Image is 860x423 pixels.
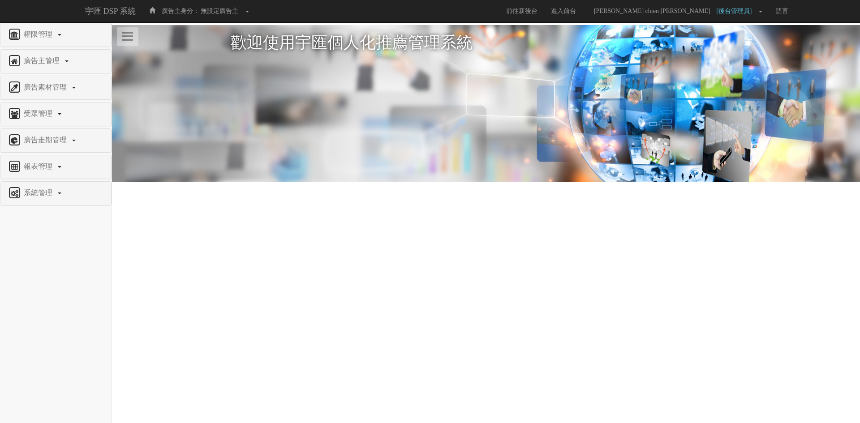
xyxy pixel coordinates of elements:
a: 廣告主管理 [7,54,104,68]
a: 廣告素材管理 [7,81,104,95]
a: 報表管理 [7,160,104,174]
a: 廣告走期管理 [7,133,104,148]
span: [PERSON_NAME] chien [PERSON_NAME] [589,8,715,14]
h1: 歡迎使用宇匯個人化推薦管理系統 [231,34,741,52]
span: 廣告主身分： [162,8,199,14]
span: 廣告素材管理 [21,83,71,91]
span: 權限管理 [21,30,57,38]
a: 權限管理 [7,28,104,42]
span: 受眾管理 [21,110,57,117]
span: 廣告主管理 [21,57,64,64]
span: [後台管理員] [716,8,756,14]
span: 報表管理 [21,162,57,170]
a: 系統管理 [7,186,104,201]
a: 受眾管理 [7,107,104,121]
span: 系統管理 [21,189,57,197]
span: 無設定廣告主 [201,8,238,14]
span: 廣告走期管理 [21,136,71,144]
